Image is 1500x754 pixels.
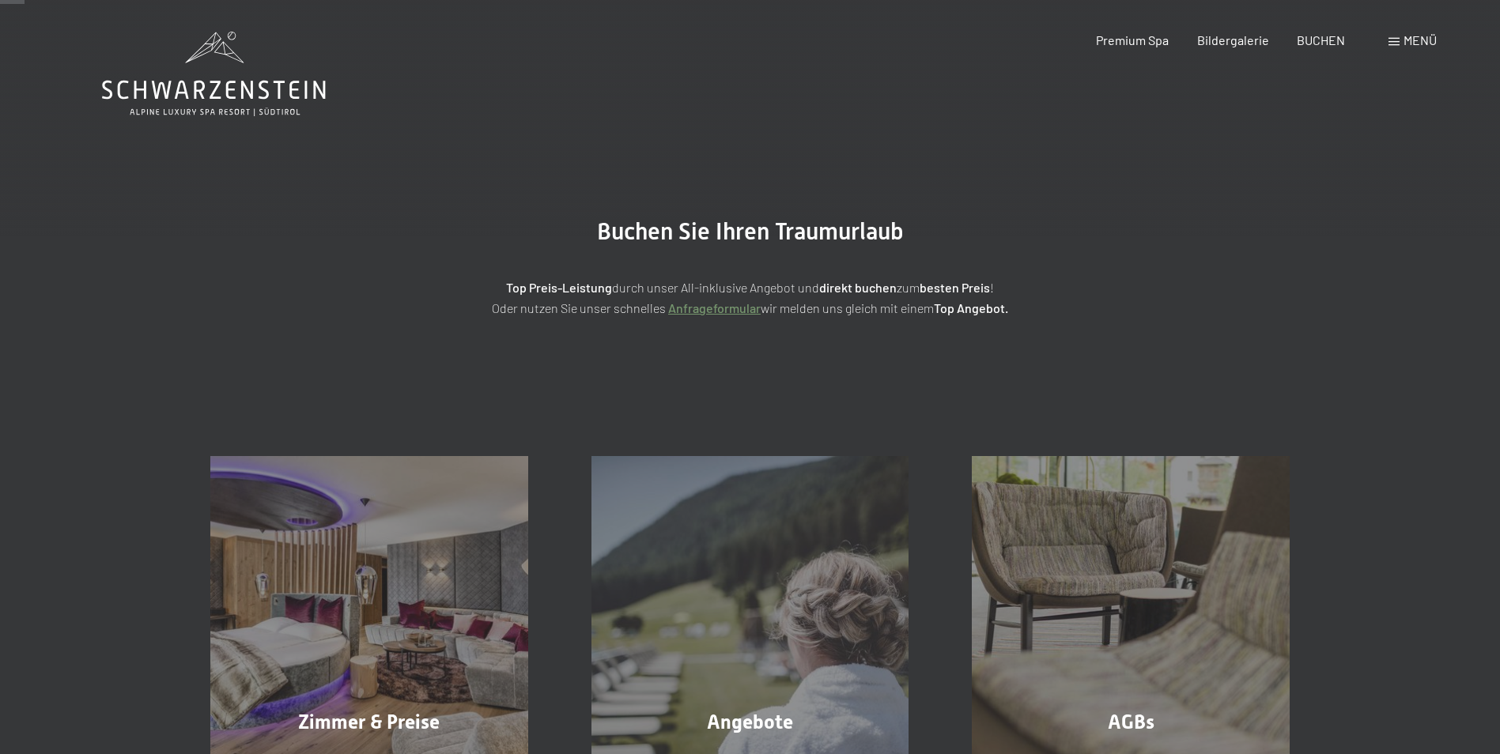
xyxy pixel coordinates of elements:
a: Anfrageformular [668,300,761,315]
strong: besten Preis [920,280,990,295]
strong: Top Preis-Leistung [506,280,612,295]
span: AGBs [1108,711,1154,733]
span: Buchen Sie Ihren Traumurlaub [597,217,904,245]
span: Angebote [707,711,793,733]
strong: direkt buchen [819,280,897,295]
span: Menü [1404,32,1437,47]
a: Bildergalerie [1197,32,1269,47]
p: durch unser All-inklusive Angebot und zum ! Oder nutzen Sie unser schnelles wir melden uns gleich... [355,277,1146,318]
a: BUCHEN [1297,32,1345,47]
strong: Top Angebot. [934,300,1008,315]
a: Premium Spa [1096,32,1169,47]
span: Zimmer & Preise [298,711,440,733]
